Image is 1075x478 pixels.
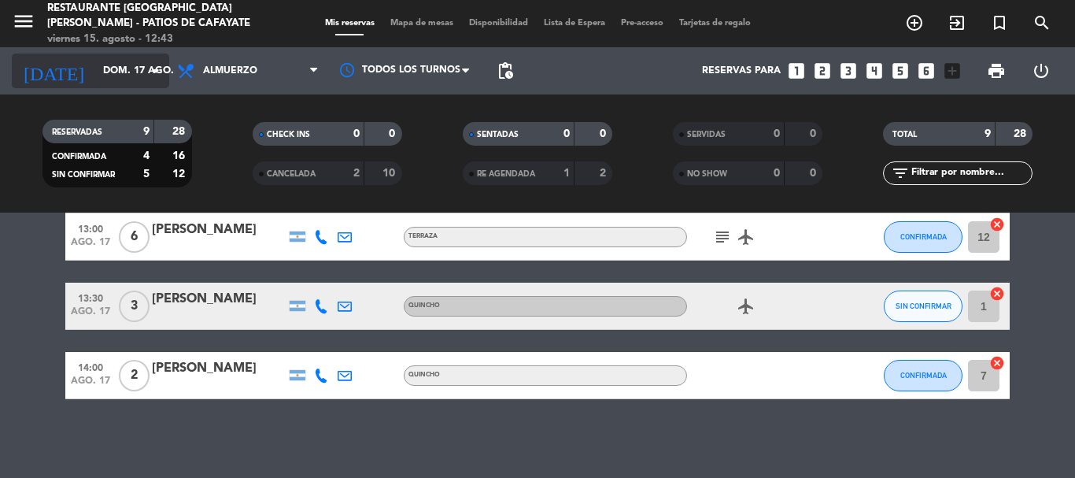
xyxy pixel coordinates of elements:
[702,65,781,76] span: Reservas para
[12,9,35,39] button: menu
[119,360,150,391] span: 2
[12,9,35,33] i: menu
[317,19,382,28] span: Mis reservas
[671,19,759,28] span: Tarjetas de regalo
[47,1,257,31] div: Restaurante [GEOGRAPHIC_DATA][PERSON_NAME] - Patios de Cafayate
[774,168,780,179] strong: 0
[203,65,257,76] span: Almuerzo
[172,169,188,180] strong: 12
[838,61,859,81] i: looks_3
[774,128,780,139] strong: 0
[172,126,188,137] strong: 28
[864,61,885,81] i: looks_4
[989,286,1005,302] i: cancel
[900,371,947,380] span: CONFIRMADA
[600,168,609,179] strong: 2
[267,131,310,139] span: CHECK INS
[916,61,936,81] i: looks_6
[143,150,150,161] strong: 4
[47,31,257,47] div: viernes 15. agosto - 12:43
[52,171,115,179] span: SIN CONFIRMAR
[143,169,150,180] strong: 5
[408,302,440,309] span: Quincho
[152,220,286,240] div: [PERSON_NAME]
[119,221,150,253] span: 6
[884,221,962,253] button: CONFIRMADA
[119,291,150,322] span: 3
[461,19,536,28] span: Disponibilidad
[71,237,110,255] span: ago. 17
[146,61,165,80] i: arrow_drop_down
[477,131,519,139] span: SENTADAS
[71,219,110,237] span: 13:00
[496,61,515,80] span: pending_actions
[892,131,917,139] span: TOTAL
[990,13,1009,32] i: turned_in_not
[382,19,461,28] span: Mapa de mesas
[1032,61,1051,80] i: power_settings_new
[172,150,188,161] strong: 16
[786,61,807,81] i: looks_one
[353,168,360,179] strong: 2
[905,13,924,32] i: add_circle_outline
[984,128,991,139] strong: 9
[563,128,570,139] strong: 0
[891,164,910,183] i: filter_list
[884,291,962,322] button: SIN CONFIRMAR
[810,168,819,179] strong: 0
[71,288,110,306] span: 13:30
[948,13,966,32] i: exit_to_app
[1014,128,1029,139] strong: 28
[71,306,110,324] span: ago. 17
[71,358,110,376] span: 14:00
[884,360,962,391] button: CONFIRMADA
[12,54,95,88] i: [DATE]
[382,168,398,179] strong: 10
[267,170,316,178] span: CANCELADA
[900,232,947,241] span: CONFIRMADA
[687,170,727,178] span: NO SHOW
[477,170,535,178] span: RE AGENDADA
[1018,47,1063,94] div: LOG OUT
[71,376,110,394] span: ago. 17
[408,233,438,239] span: Terraza
[989,355,1005,371] i: cancel
[987,61,1006,80] span: print
[613,19,671,28] span: Pre-acceso
[1033,13,1051,32] i: search
[910,165,1032,182] input: Filtrar por nombre...
[353,128,360,139] strong: 0
[713,228,732,246] i: subject
[408,372,440,378] span: Quincho
[737,228,755,246] i: airplanemode_active
[536,19,613,28] span: Lista de Espera
[143,126,150,137] strong: 9
[600,128,609,139] strong: 0
[389,128,398,139] strong: 0
[810,128,819,139] strong: 0
[687,131,726,139] span: SERVIDAS
[563,168,570,179] strong: 1
[52,128,102,136] span: RESERVADAS
[890,61,911,81] i: looks_5
[152,358,286,379] div: [PERSON_NAME]
[737,297,755,316] i: airplanemode_active
[152,289,286,309] div: [PERSON_NAME]
[942,61,962,81] i: add_box
[989,217,1005,232] i: cancel
[52,153,106,161] span: CONFIRMADA
[896,302,951,310] span: SIN CONFIRMAR
[812,61,833,81] i: looks_two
